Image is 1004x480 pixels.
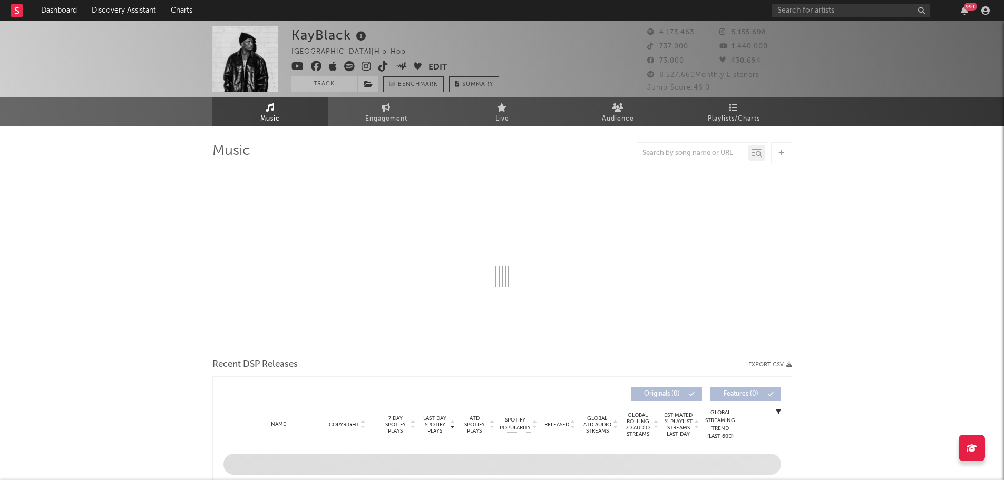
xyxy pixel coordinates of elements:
[245,420,314,428] div: Name
[719,57,761,64] span: 430.694
[772,4,930,17] input: Search for artists
[623,412,652,437] span: Global Rolling 7D Audio Streams
[708,113,760,125] span: Playlists/Charts
[602,113,634,125] span: Audience
[647,43,688,50] span: 737.000
[291,26,369,44] div: KayBlack
[212,358,298,371] span: Recent DSP Releases
[560,97,676,126] a: Audience
[500,416,531,432] span: Spotify Popularity
[748,361,792,368] button: Export CSV
[260,113,280,125] span: Music
[719,43,768,50] span: 1.440.000
[544,422,569,428] span: Released
[676,97,792,126] a: Playlists/Charts
[382,415,410,434] span: 7 Day Spotify Plays
[647,29,694,36] span: 4.173.463
[638,391,686,397] span: Originals ( 0 )
[449,76,499,92] button: Summary
[710,387,781,401] button: Features(0)
[291,46,418,58] div: [GEOGRAPHIC_DATA] | Hip-Hop
[647,57,684,64] span: 73.000
[421,415,449,434] span: Last Day Spotify Plays
[964,3,977,11] div: 99 +
[631,387,702,401] button: Originals(0)
[212,97,328,126] a: Music
[717,391,765,397] span: Features ( 0 )
[719,29,766,36] span: 5.155.698
[329,422,359,428] span: Copyright
[495,113,509,125] span: Live
[961,6,968,15] button: 99+
[328,97,444,126] a: Engagement
[462,82,493,87] span: Summary
[291,76,357,92] button: Track
[664,412,693,437] span: Estimated % Playlist Streams Last Day
[705,409,736,440] div: Global Streaming Trend (Last 60D)
[637,149,748,158] input: Search by song name or URL
[647,72,759,79] span: 8.527.660 Monthly Listeners
[398,79,438,91] span: Benchmark
[647,84,710,91] span: Jump Score: 46.0
[583,415,612,434] span: Global ATD Audio Streams
[461,415,489,434] span: ATD Spotify Plays
[444,97,560,126] a: Live
[383,76,444,92] a: Benchmark
[365,113,407,125] span: Engagement
[428,61,447,74] button: Edit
